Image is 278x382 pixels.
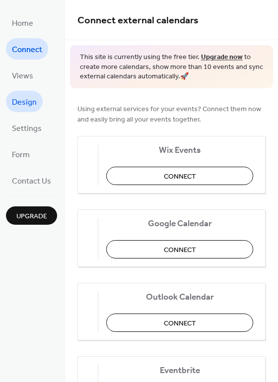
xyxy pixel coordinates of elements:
[12,147,30,163] span: Form
[6,64,39,86] a: Views
[164,318,196,328] span: Connect
[77,11,199,30] span: Connect external calendars
[106,167,253,185] button: Connect
[6,170,57,191] a: Contact Us
[12,16,33,31] span: Home
[12,42,42,58] span: Connect
[12,121,42,136] span: Settings
[6,91,43,112] a: Design
[6,206,57,225] button: Upgrade
[80,53,263,82] span: This site is currently using the free tier. to create more calendars, show more than 10 events an...
[6,38,48,60] a: Connect
[6,143,36,165] a: Form
[6,117,48,138] a: Settings
[16,211,47,222] span: Upgrade
[6,12,39,33] a: Home
[12,95,37,110] span: Design
[201,51,243,64] a: Upgrade now
[164,171,196,182] span: Connect
[106,292,253,302] span: Outlook Calendar
[106,218,253,229] span: Google Calendar
[106,240,253,258] button: Connect
[106,314,253,332] button: Connect
[106,365,253,376] span: Eventbrite
[12,174,51,189] span: Contact Us
[164,245,196,255] span: Connect
[106,145,253,155] span: Wix Events
[12,68,33,84] span: Views
[77,104,266,125] span: Using external services for your events? Connect them now and easily bring all your events together.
